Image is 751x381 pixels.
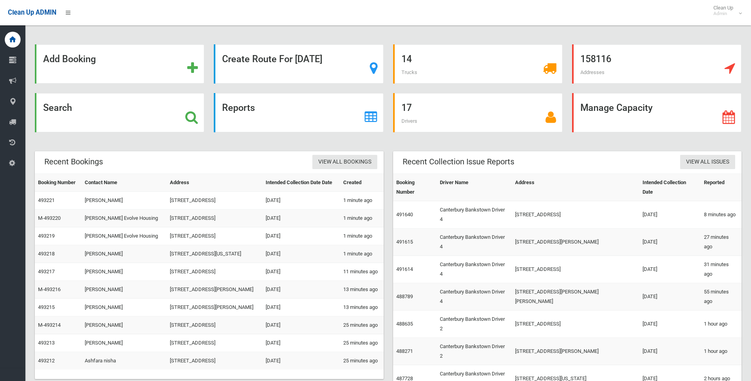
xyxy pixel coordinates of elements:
[35,44,204,84] a: Add Booking
[701,201,741,229] td: 8 minutes ago
[82,263,166,281] td: [PERSON_NAME]
[82,334,166,352] td: [PERSON_NAME]
[167,281,262,299] td: [STREET_ADDRESS][PERSON_NAME]
[639,174,701,201] th: Intended Collection Date
[393,174,437,201] th: Booking Number
[396,239,413,245] a: 491615
[701,229,741,256] td: 27 minutes ago
[38,304,55,310] a: 493215
[393,154,524,170] header: Recent Collection Issue Reports
[572,44,741,84] a: 158116 Addresses
[43,53,96,65] strong: Add Booking
[38,251,55,257] a: 493218
[35,93,204,132] a: Search
[82,352,166,370] td: Ashfara nisha
[639,201,701,229] td: [DATE]
[82,316,166,334] td: [PERSON_NAME]
[437,256,512,283] td: Canterbury Bankstown Driver 4
[38,269,55,274] a: 493217
[396,211,413,217] a: 491640
[340,299,384,316] td: 13 minutes ago
[38,358,55,364] a: 493212
[262,334,340,352] td: [DATE]
[401,53,412,65] strong: 14
[512,201,639,229] td: [STREET_ADDRESS]
[38,215,61,221] a: M-493220
[437,338,512,365] td: Canterbury Bankstown Driver 2
[262,352,340,370] td: [DATE]
[35,174,82,192] th: Booking Number
[262,227,340,245] td: [DATE]
[38,322,61,328] a: M-493214
[262,210,340,227] td: [DATE]
[340,316,384,334] td: 25 minutes ago
[262,245,340,263] td: [DATE]
[312,155,377,170] a: View All Bookings
[38,286,61,292] a: M-493216
[340,334,384,352] td: 25 minutes ago
[396,266,413,272] a: 491614
[340,352,384,370] td: 25 minutes ago
[167,245,262,263] td: [STREET_ADDRESS][US_STATE]
[82,299,166,316] td: [PERSON_NAME]
[639,256,701,283] td: [DATE]
[214,44,383,84] a: Create Route For [DATE]
[38,197,55,203] a: 493221
[437,283,512,311] td: Canterbury Bankstown Driver 4
[393,93,563,132] a: 17 Drivers
[709,5,741,17] span: Clean Up
[262,299,340,316] td: [DATE]
[340,192,384,210] td: 1 minute ago
[38,340,55,346] a: 493213
[639,283,701,311] td: [DATE]
[437,201,512,229] td: Canterbury Bankstown Driver 4
[262,281,340,299] td: [DATE]
[340,210,384,227] td: 1 minute ago
[262,316,340,334] td: [DATE]
[512,229,639,256] td: [STREET_ADDRESS][PERSON_NAME]
[167,210,262,227] td: [STREET_ADDRESS]
[680,155,735,170] a: View All Issues
[82,281,166,299] td: [PERSON_NAME]
[580,102,652,113] strong: Manage Capacity
[262,174,340,192] th: Intended Collection Date Date
[701,174,741,201] th: Reported
[396,293,413,299] a: 488789
[167,263,262,281] td: [STREET_ADDRESS]
[340,281,384,299] td: 13 minutes ago
[512,283,639,311] td: [STREET_ADDRESS][PERSON_NAME][PERSON_NAME]
[222,102,255,113] strong: Reports
[401,102,412,113] strong: 17
[512,256,639,283] td: [STREET_ADDRESS]
[639,311,701,338] td: [DATE]
[8,9,56,16] span: Clean Up ADMIN
[340,174,384,192] th: Created
[512,311,639,338] td: [STREET_ADDRESS]
[572,93,741,132] a: Manage Capacity
[167,299,262,316] td: [STREET_ADDRESS][PERSON_NAME]
[82,210,166,227] td: [PERSON_NAME] Evolve Housing
[35,154,112,170] header: Recent Bookings
[437,311,512,338] td: Canterbury Bankstown Driver 2
[639,229,701,256] td: [DATE]
[167,227,262,245] td: [STREET_ADDRESS]
[82,192,166,210] td: [PERSON_NAME]
[580,53,611,65] strong: 158116
[396,348,413,354] a: 488271
[167,352,262,370] td: [STREET_ADDRESS]
[43,102,72,113] strong: Search
[340,263,384,281] td: 11 minutes ago
[713,11,733,17] small: Admin
[222,53,322,65] strong: Create Route For [DATE]
[340,245,384,263] td: 1 minute ago
[512,174,639,201] th: Address
[701,338,741,365] td: 1 hour ago
[701,283,741,311] td: 55 minutes ago
[262,192,340,210] td: [DATE]
[437,174,512,201] th: Driver Name
[401,118,417,124] span: Drivers
[214,93,383,132] a: Reports
[701,311,741,338] td: 1 hour ago
[512,338,639,365] td: [STREET_ADDRESS][PERSON_NAME]
[82,227,166,245] td: [PERSON_NAME] Evolve Housing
